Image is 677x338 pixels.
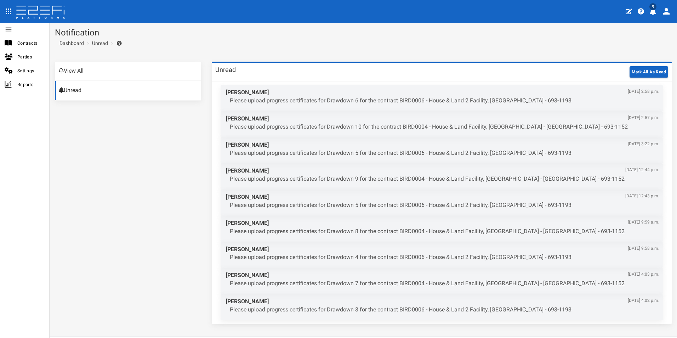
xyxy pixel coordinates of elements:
a: [PERSON_NAME][DATE] 9:59 a.m. Please upload progress certificates for Drawdown 8 for the contract... [221,216,663,242]
span: Parties [17,53,44,61]
a: Unread [55,81,201,100]
span: [PERSON_NAME] [226,193,659,201]
a: [PERSON_NAME][DATE] 4:03 p.m. Please upload progress certificates for Drawdown 7 for the contract... [221,268,663,294]
p: Please upload progress certificates for Drawdown 9 for the contract BIRD0004 - House & Land Facil... [230,175,659,183]
span: [DATE] 9:58 a.m. [628,246,659,252]
span: [DATE] 12:44 p.m. [625,167,659,173]
a: Unread [92,40,108,47]
p: Please upload progress certificates for Drawdown 5 for the contract BIRD0006 - House & Land 2 Fac... [230,201,659,209]
span: Dashboard [57,40,84,46]
span: [PERSON_NAME] [226,141,659,149]
p: Please upload progress certificates for Drawdown 10 for the contract BIRD0004 - House & Land Faci... [230,123,659,131]
p: Please upload progress certificates for Drawdown 4 for the contract BIRD0006 - House & Land 2 Fac... [230,253,659,261]
a: [PERSON_NAME][DATE] 4:02 p.m. Please upload progress certificates for Drawdown 3 for the contract... [221,294,663,320]
span: [PERSON_NAME] [226,167,659,175]
a: [PERSON_NAME][DATE] 2:58 p.m. Please upload progress certificates for Drawdown 6 for the contract... [221,85,663,111]
span: [DATE] 12:43 p.m. [625,193,659,199]
span: [DATE] 4:02 p.m. [628,298,659,304]
a: [PERSON_NAME][DATE] 9:58 a.m. Please upload progress certificates for Drawdown 4 for the contract... [221,242,663,268]
h1: Notification [55,28,672,37]
span: [DATE] 9:59 a.m. [628,219,659,225]
a: Mark All As Read [630,68,668,75]
span: [DATE] 2:57 p.m. [628,115,659,121]
a: [PERSON_NAME][DATE] 2:57 p.m. Please upload progress certificates for Drawdown 10 for the contrac... [221,111,663,137]
p: Please upload progress certificates for Drawdown 5 for the contract BIRD0006 - House & Land 2 Fac... [230,149,659,157]
span: [DATE] 2:58 p.m. [628,89,659,95]
h3: Unread [215,67,236,73]
span: [PERSON_NAME] [226,298,659,306]
a: Dashboard [57,40,84,47]
span: Settings [17,67,44,75]
p: Please upload progress certificates for Drawdown 3 for the contract BIRD0006 - House & Land 2 Fac... [230,306,659,314]
button: Mark All As Read [630,66,668,78]
p: Please upload progress certificates for Drawdown 6 for the contract BIRD0006 - House & Land 2 Fac... [230,97,659,105]
a: [PERSON_NAME][DATE] 3:22 p.m. Please upload progress certificates for Drawdown 5 for the contract... [221,137,663,164]
a: [PERSON_NAME][DATE] 12:44 p.m. Please upload progress certificates for Drawdown 9 for the contrac... [221,163,663,190]
span: [DATE] 3:22 p.m. [628,141,659,147]
span: [DATE] 4:03 p.m. [628,271,659,277]
span: [PERSON_NAME] [226,271,659,280]
a: View All [55,62,201,81]
span: [PERSON_NAME] [226,219,659,227]
span: [PERSON_NAME] [226,89,659,97]
p: Please upload progress certificates for Drawdown 8 for the contract BIRD0004 - House & Land Facil... [230,227,659,236]
span: Reports [17,80,44,89]
span: [PERSON_NAME] [226,115,659,123]
a: [PERSON_NAME][DATE] 12:43 p.m. Please upload progress certificates for Drawdown 5 for the contrac... [221,190,663,216]
span: Contracts [17,39,44,47]
span: [PERSON_NAME] [226,246,659,254]
p: Please upload progress certificates for Drawdown 7 for the contract BIRD0004 - House & Land Facil... [230,280,659,288]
